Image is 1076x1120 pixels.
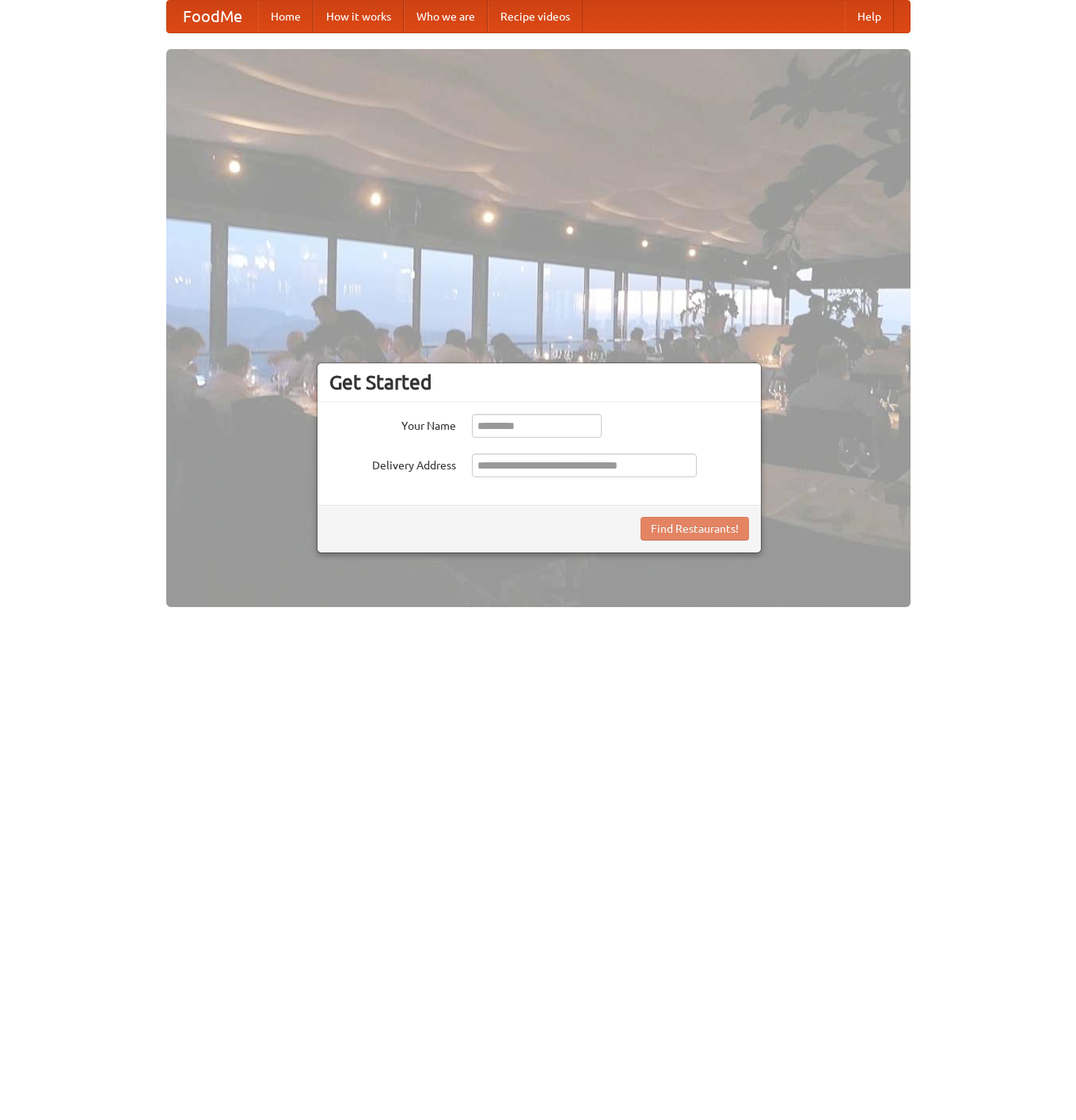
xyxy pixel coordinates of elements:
[314,1,404,32] a: How it works
[404,1,488,32] a: Who we are
[641,517,749,541] button: Find Restaurants!
[258,1,314,32] a: Home
[329,454,456,473] label: Delivery Address
[488,1,583,32] a: Recipe videos
[329,414,456,434] label: Your Name
[845,1,894,32] a: Help
[167,1,258,32] a: FoodMe
[329,370,749,394] h3: Get Started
